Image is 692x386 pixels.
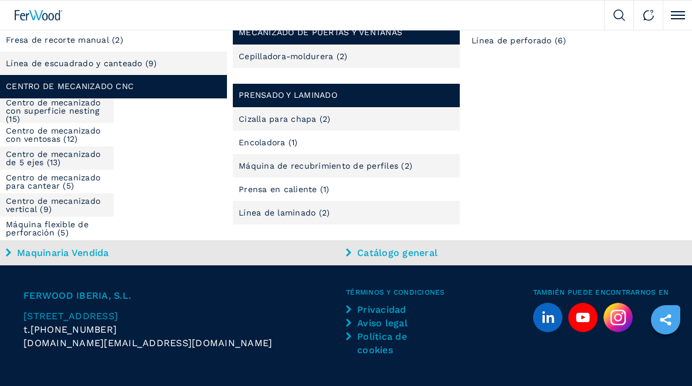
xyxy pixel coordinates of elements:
a: Mecanizado de puertas y ventanas [239,28,402,37]
button: Click to toggle menu [663,1,692,30]
a: Línea de laminado (2) [239,209,330,217]
a: Línea de escuadrado y canteado (9) [6,59,157,67]
a: Centro de mecanizado con superficie nesting (15) [6,98,114,123]
a: sharethis [651,305,680,334]
span: [DOMAIN_NAME][EMAIL_ADDRESS][DOMAIN_NAME] [23,336,272,350]
iframe: Chat [642,333,683,377]
img: Instagram [603,303,633,332]
a: Cepilladora-moldurera (2) [239,52,347,60]
span: [PHONE_NUMBER] [30,323,117,336]
a: Encoladora (1) [239,138,298,146]
a: Maquinaria Vendida [6,246,343,259]
span: [STREET_ADDRESS] [23,310,118,322]
a: Centro de mecanizado vertical (9) [6,197,114,213]
a: Máquina de recubrimiento de perfiles (2) [239,162,412,170]
a: Prensado y laminado [239,90,337,100]
a: Línea de perforado (6) [471,36,567,45]
a: Cizalla para chapa (2) [239,115,331,123]
span: También puede encontrarnos en [533,289,669,296]
a: Centro de mecanizado cnc [6,81,134,91]
a: Privacidad [346,303,419,316]
span: Ferwood Iberia, S.L. [23,289,346,302]
div: t. [23,323,346,336]
a: linkedin [533,303,562,332]
a: youtube [568,303,598,332]
a: Aviso legal [346,316,419,330]
a: Centro de mecanizado con ventosas (12) [6,127,114,143]
a: Centro de mecanizado para cantear (5) [6,173,114,190]
a: Política de cookies [346,330,419,357]
a: Máquina flexible de perforación (5) [6,220,114,237]
img: Ferwood [15,10,63,21]
img: Contact us [643,9,654,21]
span: Términos y condiciones [346,289,533,296]
a: Prensa en caliente (1) [239,185,330,193]
a: [STREET_ADDRESS] [23,309,346,323]
img: Search [613,9,625,21]
a: Centro de mecanizado de 5 ejes (13) [6,150,114,166]
a: Catálogo general [346,246,683,259]
a: Fresa de recorte manual (2) [6,36,123,44]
